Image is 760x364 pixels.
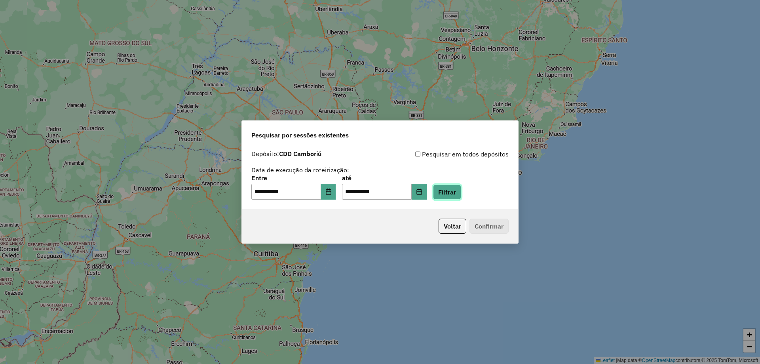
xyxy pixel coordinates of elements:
label: Depósito: [251,149,321,158]
button: Voltar [439,219,466,234]
label: Entre [251,173,336,183]
strong: CDD Camboriú [279,150,321,158]
label: até [342,173,426,183]
button: Choose Date [321,184,336,200]
div: Pesquisar em todos depósitos [380,149,509,159]
button: Filtrar [433,185,461,200]
label: Data de execução da roteirização: [251,165,349,175]
span: Pesquisar por sessões existentes [251,130,349,140]
button: Choose Date [412,184,427,200]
